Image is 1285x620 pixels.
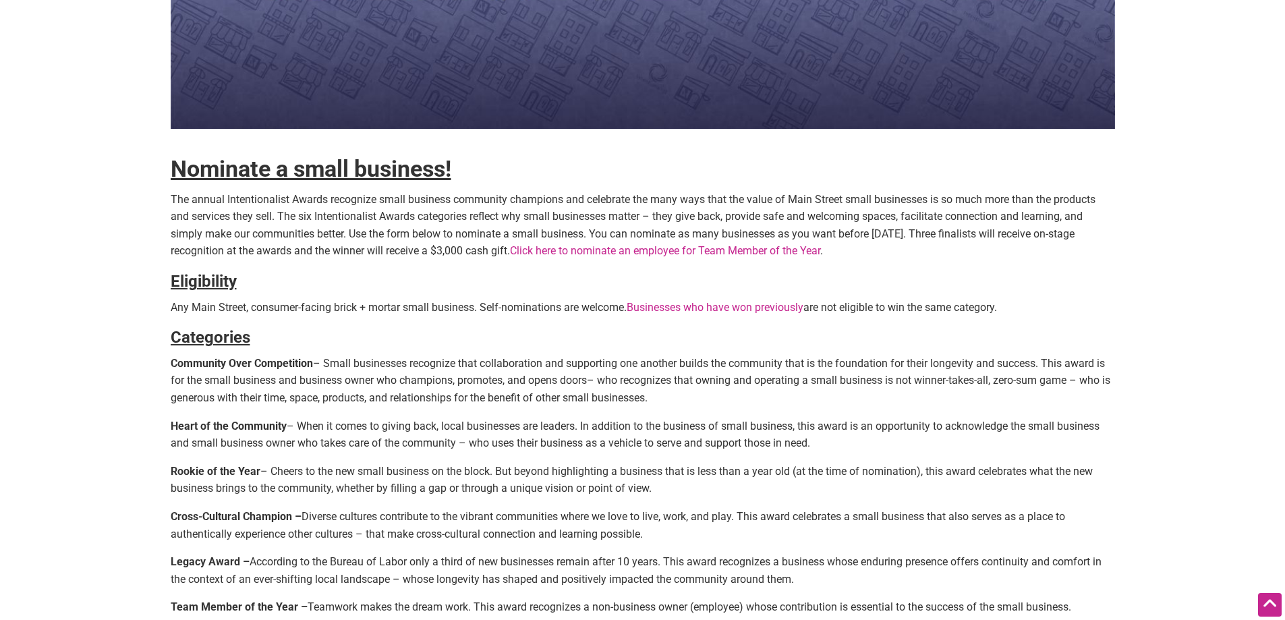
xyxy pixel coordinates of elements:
[627,301,803,314] a: Businesses who have won previously
[171,600,1071,613] strong: Team Member of the Year –
[171,555,250,568] strong: Legacy Award –
[171,553,1115,588] p: According to the Bureau of Labor only a third of new businesses remain after 10 years. This award...
[171,357,313,370] strong: Community Over Competition
[171,155,451,182] strong: Nominate a small business!
[510,244,820,257] a: Click here to nominate an employee for Team Member of the Year
[171,420,287,432] strong: Heart of the Community
[171,463,1115,497] p: – Cheers to the new small business on the block. But beyond highlighting a business that is less ...
[308,600,1071,613] span: Teamwork makes the dream work. This award recognizes a non-business owner (employee) whose contri...
[171,299,1115,316] p: Any Main Street, consumer-facing brick + mortar small business. Self-nominations are welcome. are...
[171,355,1115,407] p: – Small businesses recognize that collaboration and supporting one another builds the community t...
[171,465,260,478] strong: Rookie of the Year
[1258,593,1282,617] div: Scroll Back to Top
[171,418,1115,452] p: – When it comes to giving back, local businesses are leaders. In addition to the business of smal...
[171,510,302,523] strong: Cross-Cultural Champion –
[171,191,1115,260] p: The annual Intentionalist Awards recognize small business community champions and celebrate the m...
[171,508,1115,542] p: Diverse cultures contribute to the vibrant communities where we love to live, work, and play. Thi...
[171,272,237,291] strong: Eligibility
[171,328,250,347] strong: Categories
